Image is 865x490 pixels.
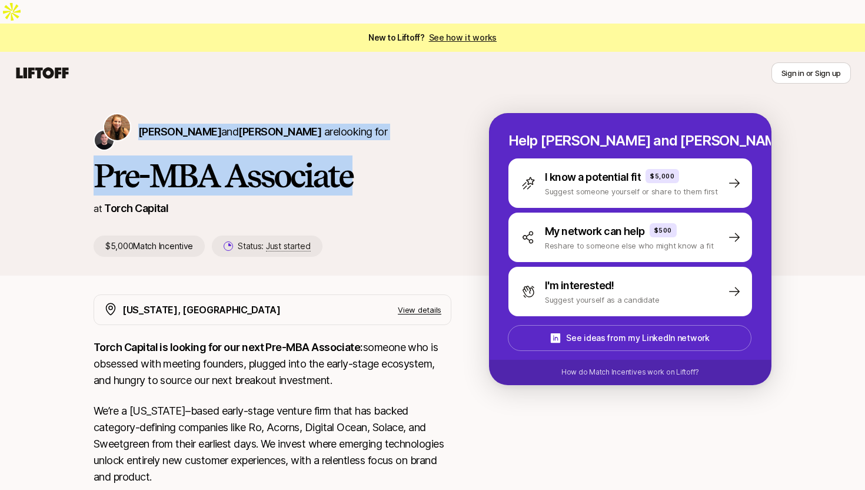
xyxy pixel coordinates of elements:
p: $500 [654,226,672,235]
p: at [94,201,102,216]
p: See ideas from my LinkedIn network [566,331,709,345]
p: Suggest yourself as a candidate [545,294,660,306]
span: [PERSON_NAME] [238,125,321,138]
span: Just started [266,241,311,251]
p: I'm interested! [545,277,614,294]
span: and [221,125,321,138]
p: [US_STATE], [GEOGRAPHIC_DATA] [122,302,281,317]
strong: Torch Capital is looking for our next Pre-MBA Associate: [94,341,363,353]
span: New to Liftoff? [368,31,497,45]
p: $5,000 Match Incentive [94,236,205,257]
p: We’re a [US_STATE]–based early-stage venture firm that has backed category-defining companies lik... [94,403,451,485]
p: How do Match Incentives work on Liftoff? [561,367,699,378]
p: Suggest someone yourself or share to them first [545,186,718,197]
a: Torch Capital [104,202,168,214]
h1: Pre-MBA Associate [94,158,451,193]
button: See ideas from my LinkedIn network [508,325,751,351]
p: are looking for [138,124,387,140]
p: $5,000 [650,171,674,181]
img: Katie Reiner [104,114,130,140]
p: My network can help [545,223,645,240]
p: Reshare to someone else who might know a fit [545,240,714,251]
p: Help [PERSON_NAME] and [PERSON_NAME] hire [508,133,752,149]
button: Sign in or Sign up [771,62,851,84]
p: someone who is obsessed with meeting founders, plugged into the early-stage ecosystem, and hungry... [94,339,451,389]
p: I know a potential fit [545,169,641,186]
p: View details [398,304,441,316]
p: Status: [238,239,310,253]
img: Christopher Harper [95,131,114,150]
a: See how it works [429,32,497,42]
span: [PERSON_NAME] [138,125,221,138]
